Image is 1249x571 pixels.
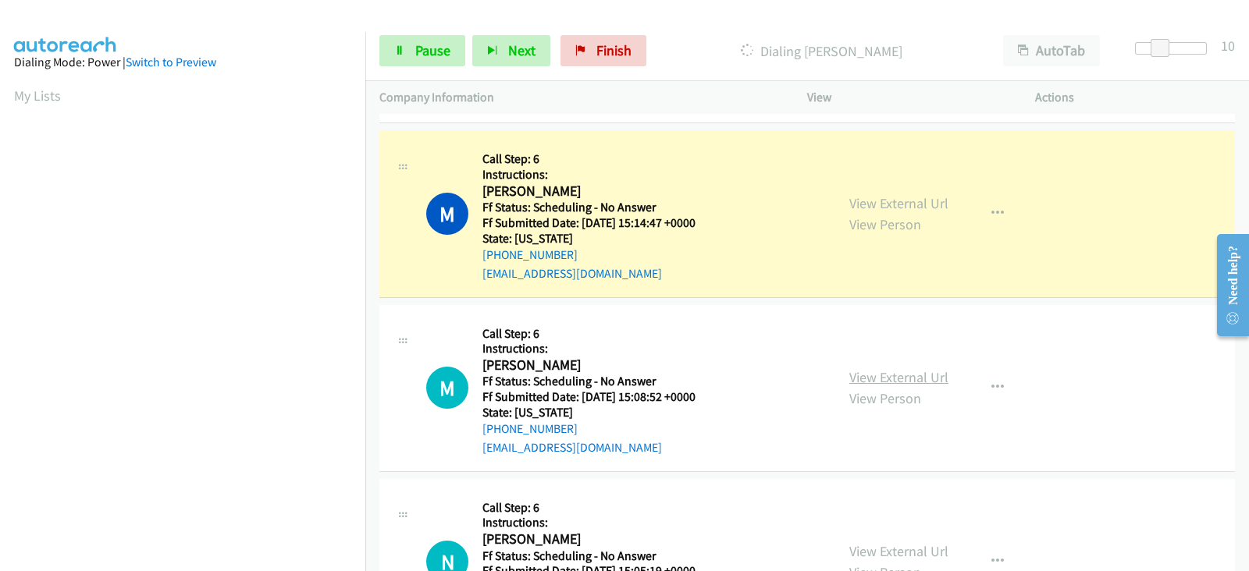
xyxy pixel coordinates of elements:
span: Next [508,41,536,59]
p: Company Information [379,88,779,107]
h5: Instructions: [482,167,715,183]
h1: M [426,367,468,409]
h5: Instructions: [482,341,715,356]
h5: Ff Submitted Date: [DATE] 15:08:52 +0000 [482,389,715,405]
h2: [PERSON_NAME] [482,530,715,548]
h2: [PERSON_NAME] [482,356,715,374]
a: View Person [849,215,921,233]
p: View [807,88,1007,107]
div: 10 [1221,35,1235,56]
a: View External Url [849,368,948,386]
h5: State: [US_STATE] [482,405,715,420]
button: AutoTab [1003,35,1100,66]
a: [PHONE_NUMBER] [482,421,578,436]
h1: M [426,193,468,235]
h2: [PERSON_NAME] [482,183,715,200]
a: View Person [849,389,921,407]
p: Actions [1035,88,1235,107]
iframe: Resource Center [1204,223,1249,347]
h5: Ff Status: Scheduling - No Answer [482,374,715,389]
span: Finish [596,41,632,59]
span: Pause [415,41,450,59]
p: Dialing [PERSON_NAME] [667,41,975,62]
a: Pause [379,35,465,66]
a: [EMAIL_ADDRESS][DOMAIN_NAME] [482,440,662,455]
a: [EMAIL_ADDRESS][DOMAIN_NAME] [482,266,662,281]
a: [PHONE_NUMBER] [482,247,578,262]
button: Next [472,35,550,66]
a: Finish [560,35,646,66]
div: Dialing Mode: Power | [14,53,351,72]
a: View External Url [849,542,948,560]
h5: Call Step: 6 [482,151,715,167]
a: Switch to Preview [126,55,216,69]
h5: Instructions: [482,515,715,530]
h5: Call Step: 6 [482,326,715,342]
h5: Call Step: 6 [482,500,715,516]
h5: Ff Submitted Date: [DATE] 15:14:47 +0000 [482,215,715,231]
h5: State: [US_STATE] [482,231,715,246]
h5: Ff Status: Scheduling - No Answer [482,200,715,215]
h5: Ff Status: Scheduling - No Answer [482,548,715,564]
a: View External Url [849,194,948,212]
a: My Lists [14,87,61,105]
